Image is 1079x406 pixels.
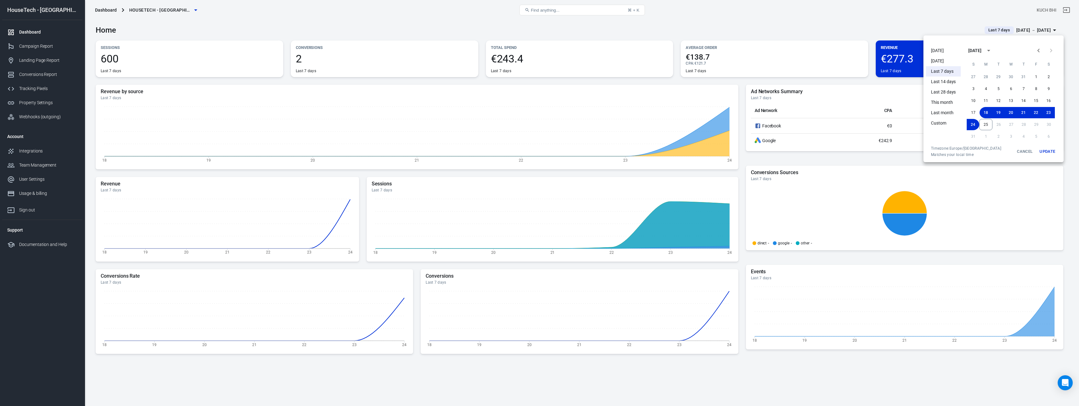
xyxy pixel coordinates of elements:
[1005,107,1017,118] button: 20
[931,146,1001,151] div: Timezone: Europe/[GEOGRAPHIC_DATA]
[1017,83,1030,94] button: 7
[967,119,979,130] button: 24
[1042,107,1055,118] button: 23
[1037,146,1057,157] button: Update
[967,107,980,118] button: 17
[992,71,1005,83] button: 29
[926,97,961,108] li: This month
[980,95,992,106] button: 11
[926,45,961,56] li: [DATE]
[980,71,992,83] button: 28
[980,107,992,118] button: 18
[983,45,994,56] button: calendar view is open, switch to year view
[1042,95,1055,106] button: 16
[967,95,980,106] button: 10
[968,47,981,54] div: [DATE]
[1058,375,1073,390] div: Open Intercom Messenger
[1005,95,1017,106] button: 13
[979,119,992,130] button: 25
[1015,146,1035,157] button: Cancel
[1042,83,1055,94] button: 9
[1017,71,1030,83] button: 31
[1032,44,1045,57] button: Previous month
[1030,83,1042,94] button: 8
[992,83,1005,94] button: 5
[926,56,961,66] li: [DATE]
[926,108,961,118] li: Last month
[1005,71,1017,83] button: 30
[967,83,980,94] button: 3
[926,77,961,87] li: Last 14 days
[926,87,961,97] li: Last 28 days
[1005,58,1017,71] span: Wednesday
[993,58,1004,71] span: Tuesday
[1030,58,1042,71] span: Friday
[1018,58,1029,71] span: Thursday
[1030,71,1042,83] button: 1
[968,58,979,71] span: Sunday
[967,71,980,83] button: 27
[1017,107,1030,118] button: 21
[980,83,992,94] button: 4
[1043,58,1054,71] span: Saturday
[931,152,1001,157] span: Matches your local time
[1030,95,1042,106] button: 15
[1030,107,1042,118] button: 22
[992,107,1005,118] button: 19
[1005,83,1017,94] button: 6
[992,95,1005,106] button: 12
[1017,95,1030,106] button: 14
[926,118,961,128] li: Custom
[926,66,961,77] li: Last 7 days
[1042,71,1055,83] button: 2
[980,58,991,71] span: Monday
